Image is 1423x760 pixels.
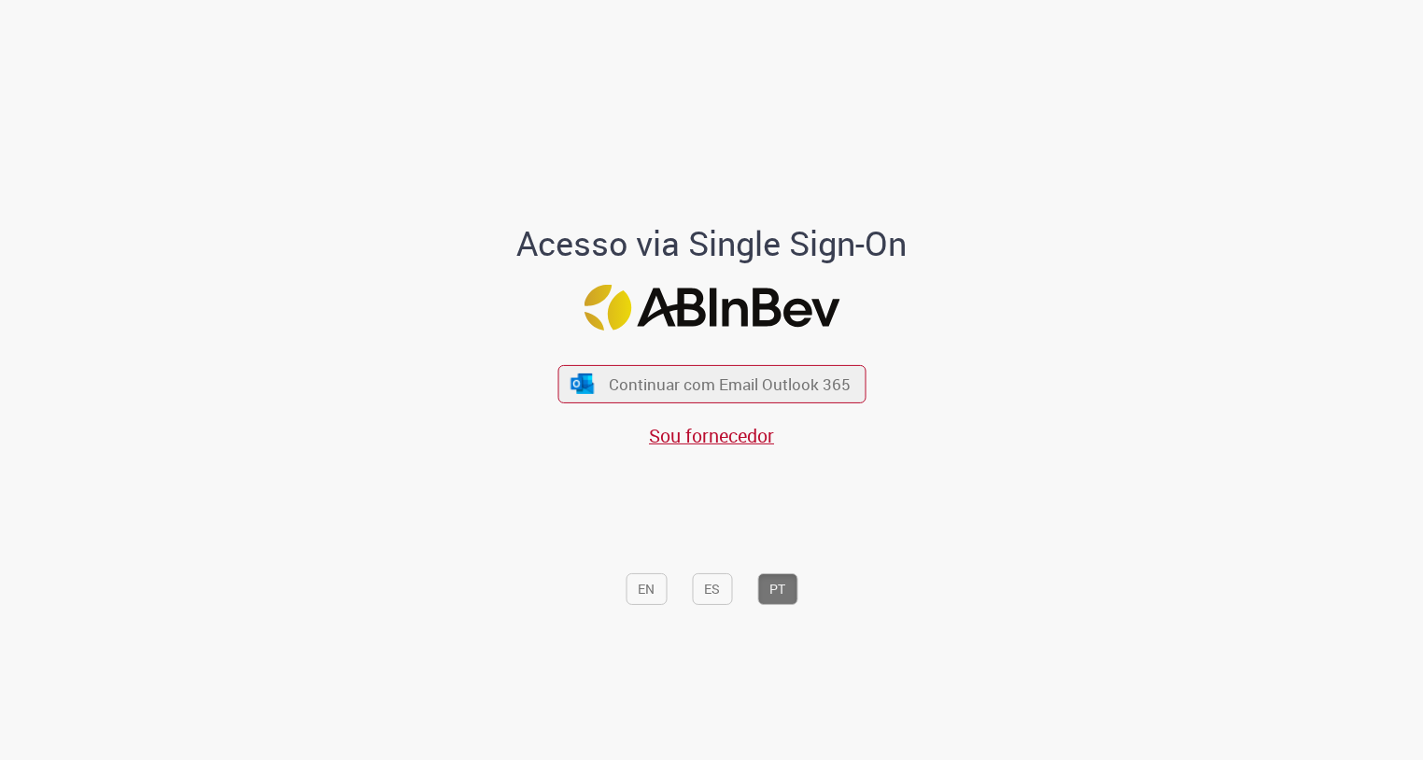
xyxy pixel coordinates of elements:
button: ES [692,573,732,605]
img: Logo ABInBev [584,285,839,331]
img: ícone Azure/Microsoft 360 [570,373,596,393]
button: EN [626,573,667,605]
span: Continuar com Email Outlook 365 [609,373,851,395]
h1: Acesso via Single Sign-On [453,225,971,262]
button: PT [757,573,797,605]
a: Sou fornecedor [649,423,774,448]
button: ícone Azure/Microsoft 360 Continuar com Email Outlook 365 [557,365,866,403]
